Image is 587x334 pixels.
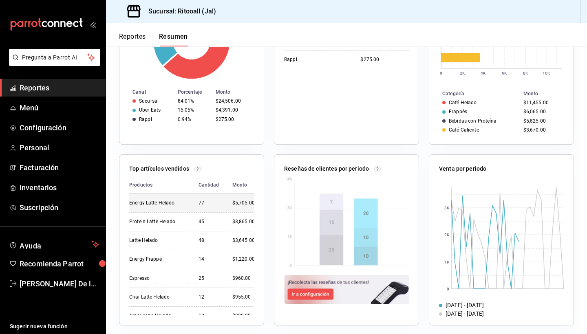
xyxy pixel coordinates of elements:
th: Cantidad [192,176,226,194]
text: 6K [502,71,507,75]
div: 25 [199,275,219,282]
div: 84.01% [178,98,209,104]
th: Monto [520,89,574,98]
div: [DATE] - [DATE] [446,310,484,318]
span: Facturación [20,162,99,173]
div: $1,220.00 [232,256,255,263]
div: Chai Latte Helado [129,294,185,301]
div: Energy Frappé [129,256,185,263]
div: $4,391.00 [216,107,251,113]
span: Sugerir nueva función [10,322,99,331]
div: Latte Helado [129,237,185,244]
div: Espresso [129,275,185,282]
div: Protein Latte Helado [129,218,185,225]
div: Bebidas con Proteína [449,118,497,124]
th: Canal [119,88,174,97]
div: $6,065.00 [523,109,561,114]
div: $900.00 [232,312,255,319]
th: Categoría [429,89,520,98]
th: Porcentaje [174,88,212,97]
div: 77 [199,200,219,207]
div: 0.94% [178,116,209,122]
div: 18 [199,312,219,319]
span: Menú [20,102,99,113]
text: 2K [444,233,450,237]
div: 45 [199,218,219,225]
div: [DATE] - [DATE] [446,301,484,310]
div: $3,865.00 [232,218,255,225]
p: Venta por periodo [439,165,486,173]
div: $5,825.00 [523,118,561,124]
span: Pregunta a Parrot AI [22,53,88,62]
text: 4K [481,71,486,75]
div: $3,645.00 [232,237,255,244]
span: Reportes [20,82,99,93]
a: Pregunta a Parrot AI [6,59,100,68]
th: Monto [212,88,264,97]
button: Reportes [119,33,146,46]
span: Recomienda Parrot [20,258,99,269]
div: $960.00 [232,275,255,282]
span: Personal [20,142,99,153]
div: $275.00 [360,56,409,63]
span: Configuración [20,122,99,133]
div: $3,670.00 [523,127,561,133]
div: Café Caliente [449,127,479,133]
div: Rappi [284,56,347,63]
text: 0 [447,287,449,291]
div: $955.00 [232,294,255,301]
button: open_drawer_menu [90,21,96,28]
div: navigation tabs [119,33,188,46]
span: [PERSON_NAME] De la [PERSON_NAME] [20,278,99,289]
th: Monto [226,176,255,194]
div: 15.05% [178,107,209,113]
div: 14 [199,256,219,263]
text: 1K [444,260,450,264]
text: 3K [444,206,450,210]
h3: Sucursal: Ritooall (Jal) [142,7,216,16]
th: Productos [129,176,192,194]
div: $11,455.00 [523,100,561,105]
div: Americano Helado [129,312,185,319]
button: Resumen [159,33,188,46]
div: 48 [199,237,219,244]
div: $5,705.00 [232,200,255,207]
span: Inventarios [20,182,99,193]
div: Rappi [139,116,152,122]
div: Uber Eats [139,107,161,113]
div: Café Helado [449,100,477,105]
div: Frappés [449,109,467,114]
div: 12 [199,294,219,301]
span: Suscripción [20,202,99,213]
text: 8K [523,71,528,75]
div: Energy Latte Helado [129,200,185,207]
p: Top artículos vendidos [129,165,189,173]
text: 10K [543,71,550,75]
p: Reseñas de clientes por periodo [284,165,369,173]
div: $24,506.00 [216,98,251,104]
div: $275.00 [216,116,251,122]
button: Pregunta a Parrot AI [9,49,100,66]
div: Sucursal [139,98,159,104]
text: 2K [460,71,465,75]
span: Ayuda [20,240,88,249]
text: 0 [440,71,442,75]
